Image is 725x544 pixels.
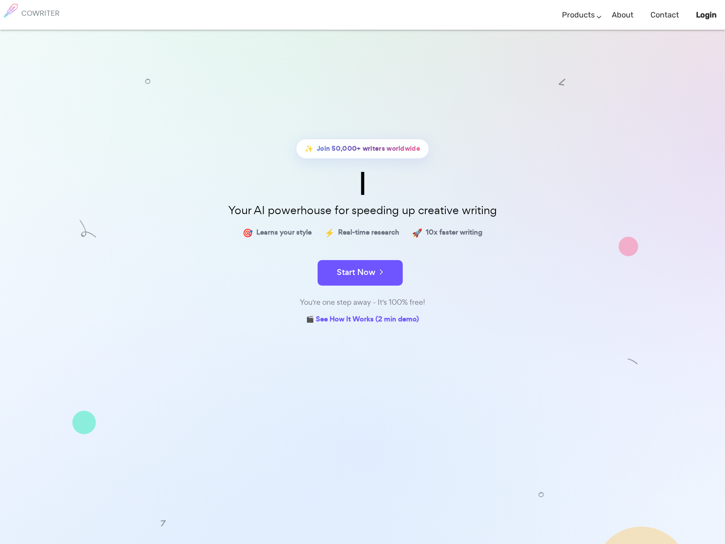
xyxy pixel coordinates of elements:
[696,10,716,20] b: Login
[619,237,638,256] img: shape
[412,226,422,239] span: 🚀
[318,260,403,286] button: Start Now
[150,296,576,309] div: You're one step away - It's 100% free!
[562,3,595,28] a: Products
[317,143,420,155] span: Join 50,000+ writers worldwide
[628,356,638,367] img: shape
[160,519,167,527] img: shape
[21,9,60,17] h6: COWRITER
[559,79,565,86] img: shape
[539,492,544,497] img: shape
[145,79,150,84] img: shape
[612,3,633,28] a: About
[256,226,312,239] span: Learns your style
[338,226,399,239] span: Real-time research
[650,3,679,28] a: Contact
[72,411,96,434] img: shape
[80,220,96,238] img: shape
[243,226,253,239] span: 🎯
[426,226,482,239] span: 10x faster writing
[324,226,335,239] span: ⚡
[306,313,419,326] a: 🎬 See How It Works (2 min demo)
[150,201,576,220] p: Your AI powerhouse for speeding up creative writing
[696,3,716,28] a: Login
[305,143,313,155] span: ✨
